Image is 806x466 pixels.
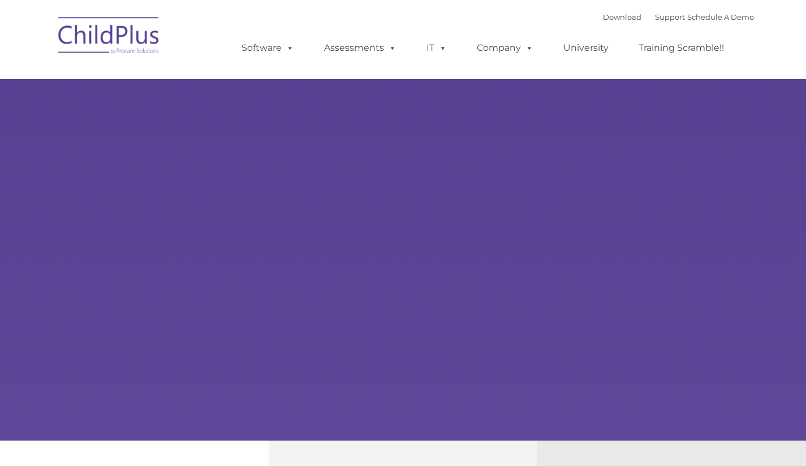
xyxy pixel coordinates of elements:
[466,37,545,59] a: Company
[230,37,305,59] a: Software
[603,12,641,21] a: Download
[552,37,620,59] a: University
[655,12,685,21] a: Support
[687,12,754,21] a: Schedule A Demo
[313,37,408,59] a: Assessments
[627,37,735,59] a: Training Scramble!!
[53,9,166,66] img: ChildPlus by Procare Solutions
[415,37,458,59] a: IT
[603,12,754,21] font: |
